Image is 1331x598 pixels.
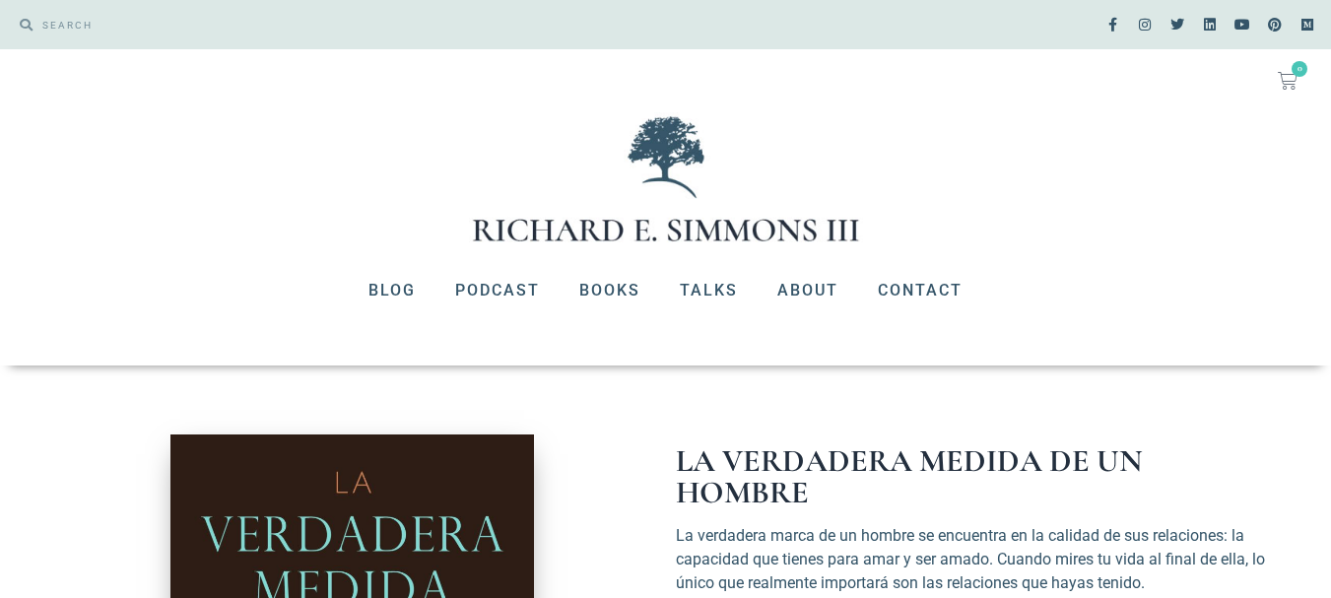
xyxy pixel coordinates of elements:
h1: La Verdadera Medida de un Hombre [676,445,1283,508]
span: 0 [1292,61,1307,77]
a: Talks [660,265,758,316]
a: Blog [349,265,435,316]
input: SEARCH [33,10,656,39]
a: 0 [1254,59,1321,102]
a: Books [560,265,660,316]
a: Contact [858,265,982,316]
a: Podcast [435,265,560,316]
a: About [758,265,858,316]
p: La verdadera marca de un hombre se encuentra en la calidad de sus relaciones: la capacidad que ti... [676,524,1283,595]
